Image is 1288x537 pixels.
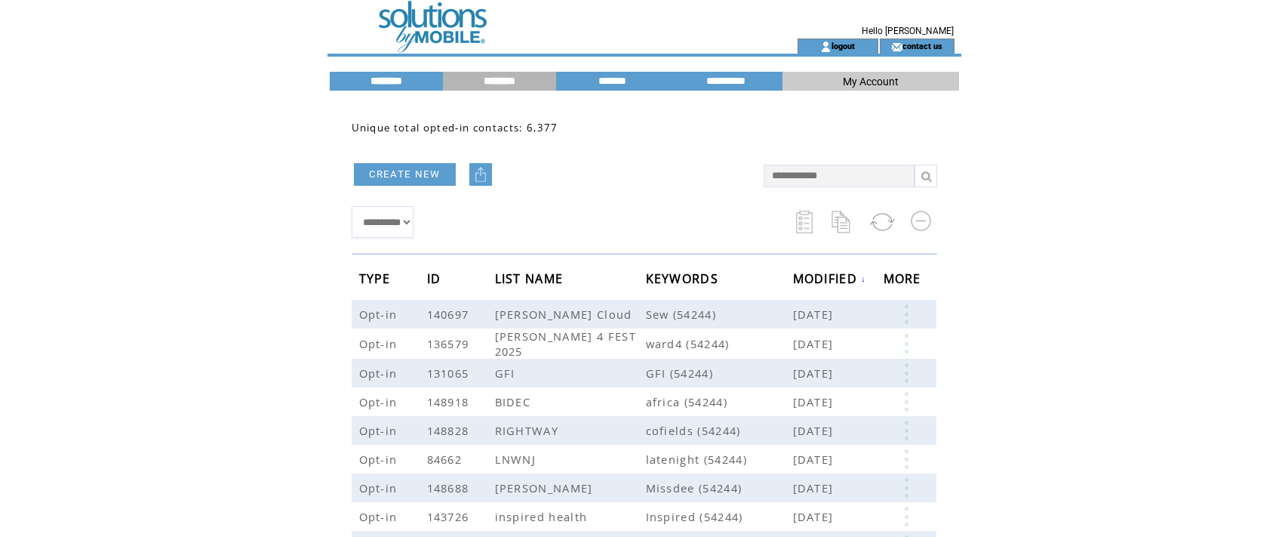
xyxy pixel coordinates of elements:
a: TYPE [359,273,395,282]
a: MODIFIED↓ [793,274,867,283]
span: RIGHTWAY [495,423,563,438]
span: Hello [PERSON_NAME] [862,26,954,36]
span: ward4 (54244) [646,336,793,351]
a: ID [427,273,445,282]
span: KEYWORDS [646,267,723,295]
span: africa (54244) [646,394,793,409]
span: [PERSON_NAME] Cloud [495,307,636,322]
span: Unique total opted-in contacts: 6,377 [352,121,558,134]
span: [PERSON_NAME] 4 FEST 2025 [495,329,637,359]
span: My Account [843,76,899,88]
span: Opt-in [359,480,401,495]
span: Opt-in [359,366,401,381]
a: KEYWORDS [646,273,723,282]
span: inspired health [495,509,592,524]
span: Opt-in [359,452,401,467]
span: Opt-in [359,336,401,351]
span: [DATE] [793,452,838,467]
span: Opt-in [359,423,401,438]
span: 148688 [427,480,473,495]
span: 140697 [427,307,473,322]
span: [PERSON_NAME] [495,480,597,495]
span: 148828 [427,423,473,438]
span: [DATE] [793,366,838,381]
span: 131065 [427,366,473,381]
span: [DATE] [793,423,838,438]
span: MODIFIED [793,267,862,295]
span: 136579 [427,336,473,351]
span: TYPE [359,267,395,295]
img: account_icon.gif [820,41,832,53]
span: cofields (54244) [646,423,793,438]
span: 148918 [427,394,473,409]
span: LIST NAME [495,267,567,295]
span: Sew (54244) [646,307,793,322]
a: CREATE NEW [354,163,456,186]
a: logout [832,41,855,51]
img: contact_us_icon.gif [891,41,902,53]
span: MORE [884,267,925,295]
span: Opt-in [359,394,401,409]
span: [DATE] [793,394,838,409]
span: ID [427,267,445,295]
a: contact us [902,41,942,51]
img: upload.png [473,167,488,182]
span: latenight (54244) [646,452,793,467]
span: 84662 [427,452,466,467]
span: BIDEC [495,394,535,409]
span: [DATE] [793,307,838,322]
span: LNWNJ [495,452,540,467]
span: [DATE] [793,509,838,524]
span: GFI [495,366,519,381]
a: LIST NAME [495,273,567,282]
span: Opt-in [359,307,401,322]
span: [DATE] [793,336,838,351]
span: 143726 [427,509,473,524]
span: [DATE] [793,480,838,495]
span: GFI (54244) [646,366,793,381]
span: Inspired (54244) [646,509,793,524]
span: Missdee (54244) [646,480,793,495]
span: Opt-in [359,509,401,524]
